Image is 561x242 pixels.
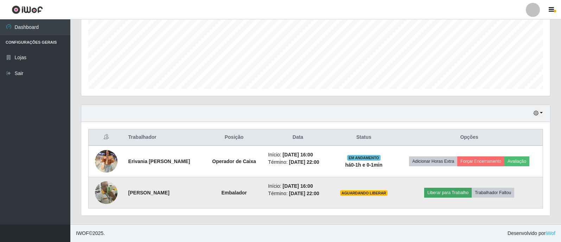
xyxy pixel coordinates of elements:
[457,156,504,166] button: Forçar Encerramento
[472,188,514,198] button: Trabalhador Faltou
[95,181,117,204] img: 1607202884102.jpeg
[264,129,332,146] th: Data
[289,159,319,165] time: [DATE] 22:00
[204,129,264,146] th: Posição
[508,230,555,237] span: Desenvolvido por
[268,159,327,166] li: Término:
[268,151,327,159] li: Início:
[289,191,319,196] time: [DATE] 22:00
[409,156,457,166] button: Adicionar Horas Extra
[212,159,256,164] strong: Operador de Caixa
[221,190,247,196] strong: Embalador
[12,5,43,14] img: CoreUI Logo
[347,155,381,161] span: EM ANDAMENTO
[76,230,105,237] span: © 2025 .
[340,190,388,196] span: AGUARDANDO LIBERAR
[396,129,543,146] th: Opções
[345,162,382,168] strong: há 0-1 h e 0-1 min
[128,159,190,164] strong: Erivania [PERSON_NAME]
[95,146,117,176] img: 1756522276580.jpeg
[268,190,327,197] li: Término:
[283,183,313,189] time: [DATE] 16:00
[124,129,204,146] th: Trabalhador
[268,182,327,190] li: Início:
[283,152,313,157] time: [DATE] 16:00
[504,156,529,166] button: Avaliação
[76,230,89,236] span: IWOF
[128,190,170,196] strong: [PERSON_NAME]
[332,129,396,146] th: Status
[424,188,472,198] button: Liberar para Trabalho
[546,230,555,236] a: iWof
